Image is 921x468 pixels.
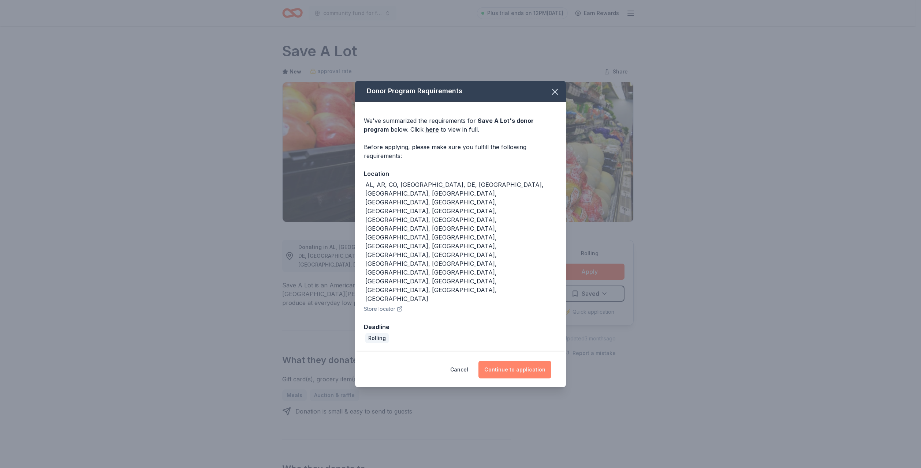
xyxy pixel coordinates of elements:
[364,116,557,134] div: We've summarized the requirements for below. Click to view in full.
[365,180,557,303] div: AL, AR, CO, [GEOGRAPHIC_DATA], DE, [GEOGRAPHIC_DATA], [GEOGRAPHIC_DATA], [GEOGRAPHIC_DATA], [GEOG...
[364,143,557,160] div: Before applying, please make sure you fulfill the following requirements:
[364,169,557,178] div: Location
[450,361,468,378] button: Cancel
[425,125,439,134] a: here
[364,322,557,332] div: Deadline
[355,81,566,102] div: Donor Program Requirements
[365,333,389,343] div: Rolling
[364,305,403,313] button: Store locator
[478,361,551,378] button: Continue to application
